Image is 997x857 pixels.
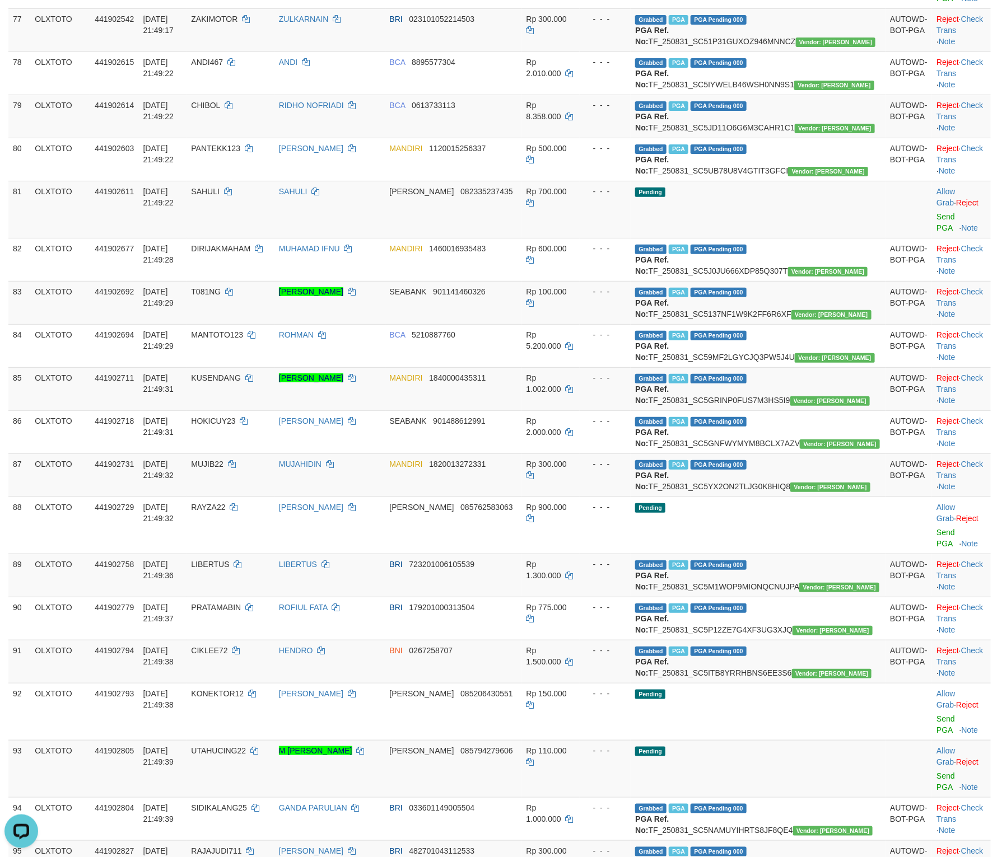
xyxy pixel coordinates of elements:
[937,373,959,382] a: Reject
[635,417,667,427] span: Grabbed
[669,245,688,254] span: Marked by aubmrizky
[390,373,423,382] span: MANDIRI
[937,803,983,823] a: Check Trans
[799,583,879,592] span: Vendor URL: https://secure5.1velocity.biz
[939,80,956,89] a: Note
[279,846,343,855] a: [PERSON_NAME]
[95,187,134,196] span: 441902611
[390,560,403,569] span: BRI
[790,483,870,492] span: Vendor URL: https://secure5.1velocity.biz
[937,244,959,253] a: Reject
[631,597,886,640] td: TF_250831_SC5P12ZE7G4XF3UG3XJQ
[143,144,174,164] span: [DATE] 21:49:22
[584,372,627,383] div: - - -
[8,238,30,281] td: 82
[937,373,983,394] a: Check Trans
[932,597,991,640] td: · ·
[635,331,667,340] span: Grabbed
[939,123,956,132] a: Note
[937,15,959,24] a: Reject
[8,51,30,95] td: 78
[937,603,959,612] a: Reject
[669,288,688,297] span: Marked by aubmfitrah
[527,416,561,437] span: Rp 2.000.000
[584,186,627,197] div: - - -
[30,367,90,410] td: OLXTOTO
[279,287,343,296] a: [PERSON_NAME]
[635,15,667,25] span: Grabbed
[937,212,955,232] a: Send PGA
[191,144,240,153] span: PANTEKK123
[8,281,30,324] td: 83
[143,603,174,623] span: [DATE] 21:49:37
[937,15,983,35] a: Check Trans
[939,826,956,835] a: Note
[691,101,747,111] span: PGA Pending
[191,503,225,512] span: RAYZA22
[937,560,983,580] a: Check Trans
[527,187,567,196] span: Rp 700.000
[956,198,979,207] a: Reject
[8,95,30,138] td: 79
[279,503,343,512] a: [PERSON_NAME]
[635,298,669,319] b: PGA Ref. No:
[691,560,747,570] span: PGA Pending
[390,187,454,196] span: [PERSON_NAME]
[390,101,406,110] span: BCA
[279,244,340,253] a: MUHAMAD IFNU
[527,144,567,153] span: Rp 500.000
[691,417,747,427] span: PGA Pending
[937,144,959,153] a: Reject
[429,373,486,382] span: Copy 1840000435311 to clipboard
[631,453,886,497] td: TF_250831_SC5YX2ON2TLJG0K8HIQ8
[635,112,669,132] b: PGA Ref. No:
[30,238,90,281] td: OLXTOTO
[390,15,403,24] span: BRI
[30,8,90,51] td: OLXTOTO
[143,560,174,580] span: [DATE] 21:49:36
[635,26,669,46] b: PGA Ref. No:
[8,8,30,51] td: 77
[191,187,220,196] span: SAHULI
[429,244,486,253] span: Copy 1460016935483 to clipboard
[143,15,174,35] span: [DATE] 21:49:17
[8,554,30,597] td: 89
[939,310,956,319] a: Note
[279,560,317,569] a: LIBERTUS
[30,497,90,554] td: OLXTOTO
[956,700,979,709] a: Reject
[932,95,991,138] td: · ·
[691,245,747,254] span: PGA Pending
[30,453,90,497] td: OLXTOTO
[937,58,983,78] a: Check Trans
[527,15,567,24] span: Rp 300.000
[635,155,669,175] b: PGA Ref. No:
[796,38,876,47] span: Vendor URL: https://secure5.1velocity.biz
[527,460,567,469] span: Rp 300.000
[635,245,667,254] span: Grabbed
[669,58,688,68] span: Marked by aubalimojo
[635,288,667,297] span: Grabbed
[8,597,30,640] td: 90
[390,460,423,469] span: MANDIRI
[527,503,567,512] span: Rp 900.000
[390,144,423,153] span: MANDIRI
[886,324,932,367] td: AUTOWD-BOT-PGA
[691,288,747,297] span: PGA Pending
[691,144,747,154] span: PGA Pending
[527,330,561,350] span: Rp 5.200.000
[937,771,955,792] a: Send PGA
[584,559,627,570] div: - - -
[95,603,134,612] span: 441902779
[932,410,991,453] td: · ·
[631,367,886,410] td: TF_250831_SC5GRINP0FUS7M3HS5I9
[962,783,979,792] a: Note
[937,689,955,709] a: Allow Grab
[143,287,174,307] span: [DATE] 21:49:29
[143,244,174,264] span: [DATE] 21:49:28
[143,460,174,480] span: [DATE] 21:49:32
[937,503,955,523] a: Allow Grab
[30,597,90,640] td: OLXTOTO
[962,725,979,734] a: Note
[886,8,932,51] td: AUTOWD-BOT-PGA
